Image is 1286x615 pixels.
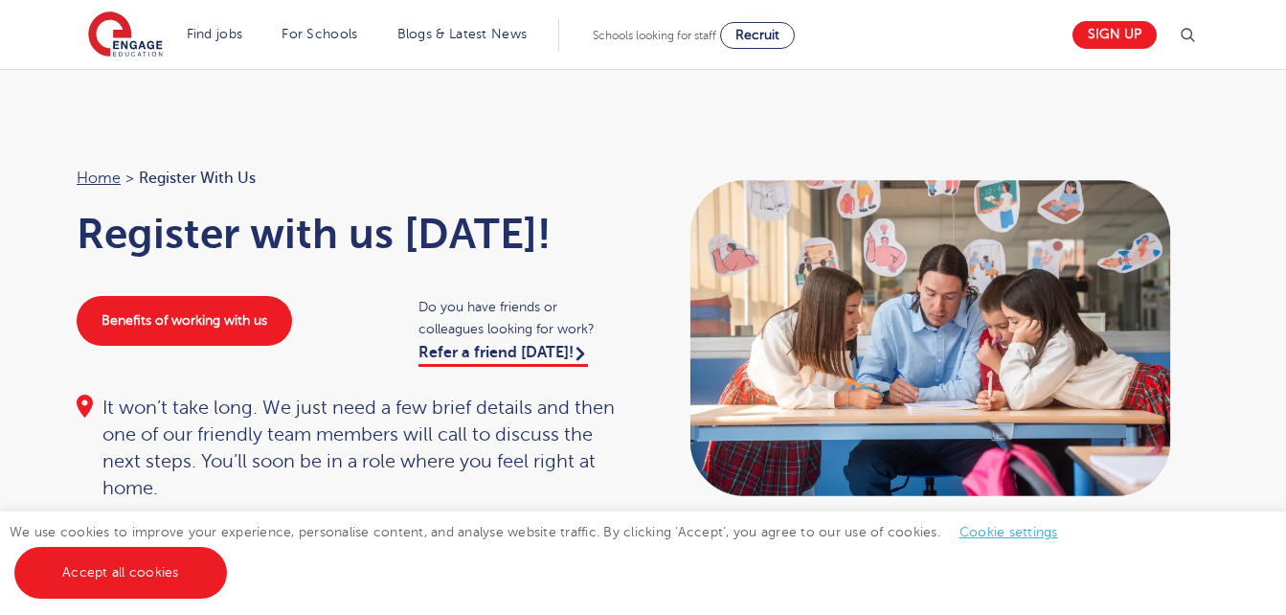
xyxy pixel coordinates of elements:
a: Refer a friend [DATE]! [418,344,588,367]
a: Find jobs [187,27,243,41]
div: It won’t take long. We just need a few brief details and then one of our friendly team members wi... [77,395,624,502]
a: Home [77,170,121,187]
span: Schools looking for staff [593,29,716,42]
a: Sign up [1072,21,1157,49]
span: Recruit [735,28,779,42]
a: For Schools [282,27,357,41]
span: Do you have friends or colleagues looking for work? [418,296,624,340]
a: Benefits of working with us [77,296,292,346]
span: We use cookies to improve your experience, personalise content, and analyse website traffic. By c... [10,525,1077,580]
span: > [125,170,134,187]
a: Accept all cookies [14,547,227,599]
nav: breadcrumb [77,166,624,191]
a: Cookie settings [959,525,1058,539]
a: Blogs & Latest News [397,27,528,41]
img: Engage Education [88,11,163,59]
span: Register with us [139,166,256,191]
h1: Register with us [DATE]! [77,210,624,258]
a: Recruit [720,22,795,49]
